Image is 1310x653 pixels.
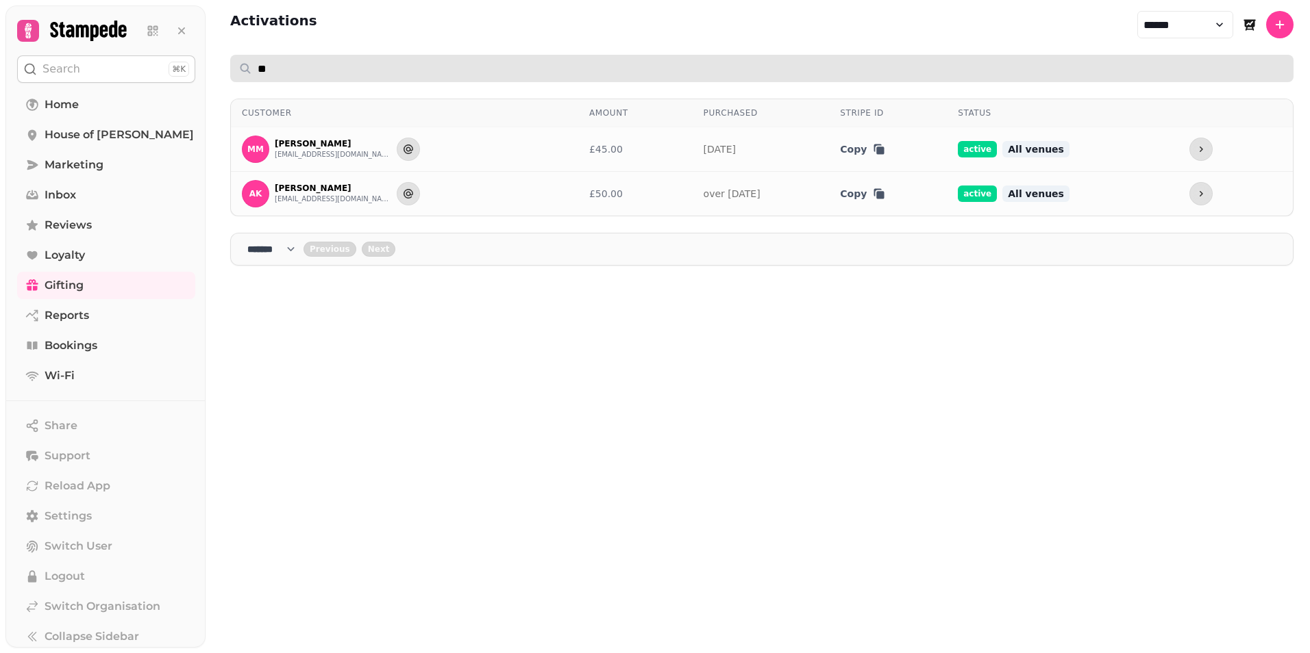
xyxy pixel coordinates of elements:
button: Send to [397,138,420,161]
span: All venues [1002,185,1070,202]
button: Support [17,442,195,470]
button: Collapse Sidebar [17,623,195,650]
span: House of [PERSON_NAME] [45,127,194,143]
nav: Pagination [230,233,1294,266]
button: [EMAIL_ADDRESS][DOMAIN_NAME] [275,149,391,160]
div: £50.00 [589,187,682,201]
span: All venues [1002,141,1070,157]
button: next [362,242,396,257]
button: Share [17,412,195,439]
span: Reports [45,307,89,324]
button: Send to [397,182,420,205]
span: Collapse Sidebar [45,628,139,645]
a: Gifting [17,272,195,299]
p: [PERSON_NAME] [275,138,391,149]
a: Marketing [17,151,195,179]
span: Inbox [45,187,76,203]
div: Amount [589,107,682,118]
button: more [1189,138,1213,161]
h2: Activations [230,11,317,38]
span: Reviews [45,217,92,233]
span: Switch Organisation [45,598,160,615]
span: Gifting [45,277,84,294]
a: Reports [17,302,195,329]
div: £45.00 [589,142,682,156]
a: over [DATE] [704,188,761,199]
a: Inbox [17,181,195,209]
a: Settings [17,502,195,530]
p: Search [42,61,80,77]
div: Purchased [704,107,819,118]
div: ⌘K [169,62,189,77]
a: Wi-Fi [17,362,195,389]
span: Marketing [45,157,103,173]
button: Switch User [17,533,195,560]
button: more [1189,182,1213,205]
span: Previous [310,245,350,253]
span: Loyalty [45,247,85,264]
span: Switch User [45,538,112,554]
div: Stripe ID [840,107,936,118]
a: Reviews [17,212,195,239]
a: Switch Organisation [17,593,195,620]
p: [PERSON_NAME] [275,183,391,194]
a: [DATE] [704,144,736,155]
button: [EMAIL_ADDRESS][DOMAIN_NAME] [275,194,391,205]
button: Reload App [17,472,195,500]
span: Settings [45,508,92,524]
span: Home [45,97,79,113]
a: Loyalty [17,242,195,269]
button: Logout [17,563,195,590]
span: active [958,185,997,202]
span: Reload App [45,478,110,494]
span: Bookings [45,337,97,354]
a: Home [17,91,195,118]
div: Status [958,107,1167,118]
div: Customer [242,107,567,118]
a: House of [PERSON_NAME] [17,121,195,149]
span: Logout [45,568,85,585]
button: back [304,242,356,257]
a: Bookings [17,332,195,359]
button: Copy [840,187,886,201]
button: Search⌘K [17,55,195,83]
span: Wi-Fi [45,368,75,384]
span: Support [45,448,90,464]
span: MM [247,144,264,154]
span: active [958,141,997,157]
span: Share [45,418,77,434]
span: AK [249,189,262,199]
button: Copy [840,142,886,156]
span: Next [368,245,390,253]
